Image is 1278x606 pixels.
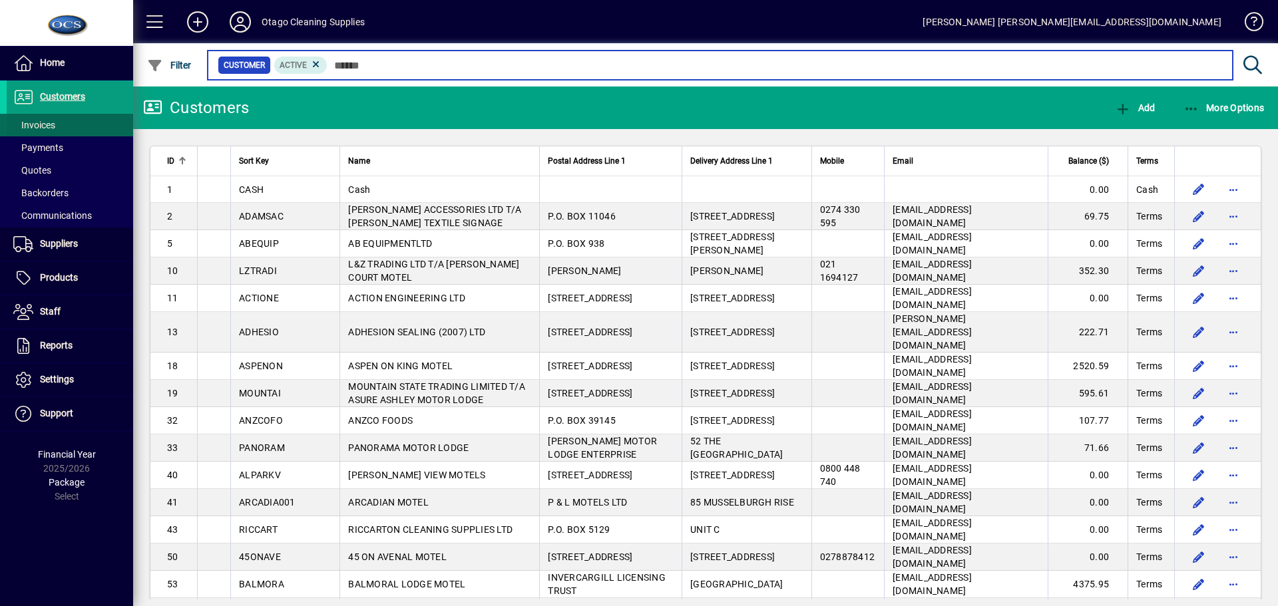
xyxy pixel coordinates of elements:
span: 45 ON AVENAL MOTEL [348,551,447,562]
span: Reports [40,340,73,351]
span: [STREET_ADDRESS] [690,211,775,222]
span: ANZCO FOODS [348,415,413,426]
span: [STREET_ADDRESS] [690,388,775,398]
span: MOUNTAI [239,388,281,398]
span: ADHESIO [239,327,279,337]
span: PANORAMA MOTOR LODGE [348,442,469,453]
span: 0800 448 740 [820,463,861,487]
div: Balance ($) [1056,154,1121,168]
span: [EMAIL_ADDRESS][DOMAIN_NAME] [893,518,972,541]
button: Edit [1188,321,1209,343]
span: 13 [167,327,178,337]
button: Edit [1188,287,1209,309]
span: RICCARTON CLEANING SUPPLIES LTD [348,524,513,535]
a: Settings [7,363,133,396]
button: Add [1112,96,1158,120]
span: [EMAIL_ADDRESS][DOMAIN_NAME] [893,204,972,228]
span: MOUNTAIN STATE TRADING LIMITED T/A ASURE ASHLEY MOTOR LODGE [348,381,525,405]
span: INVERCARGILL LICENSING TRUST [548,572,666,596]
span: [STREET_ADDRESS] [690,361,775,371]
span: Products [40,272,78,283]
span: Filter [147,60,192,71]
button: Edit [1188,206,1209,227]
span: P & L MOTELS LTD [548,497,627,508]
span: Settings [40,374,74,384]
button: Edit [1188,179,1209,200]
span: [EMAIL_ADDRESS][DOMAIN_NAME] [893,490,972,514]
span: Terms [1136,264,1162,277]
span: P.O. BOX 5129 [548,524,610,535]
span: Terms [1136,237,1162,250]
button: Edit [1188,519,1209,540]
button: More options [1223,492,1244,513]
a: Products [7,261,133,295]
button: Edit [1188,464,1209,486]
span: ASPENON [239,361,283,371]
td: 0.00 [1048,516,1128,543]
span: [PERSON_NAME] MOTOR LODGE ENTERPRISE [548,436,657,460]
span: 18 [167,361,178,371]
span: [STREET_ADDRESS] [548,551,632,562]
button: Edit [1188,233,1209,254]
span: [PERSON_NAME] [548,265,621,276]
button: More options [1223,321,1244,343]
span: Postal Address Line 1 [548,154,626,168]
span: ALPARKV [239,470,281,480]
span: Balance ($) [1068,154,1109,168]
span: ID [167,154,174,168]
button: Edit [1188,573,1209,595]
td: 595.61 [1048,380,1128,407]
span: [EMAIL_ADDRESS][DOMAIN_NAME] [893,259,972,283]
button: More options [1223,206,1244,227]
span: [PERSON_NAME] ACCESSORIES LTD T/A [PERSON_NAME] TEXTILE SIGNAGE [348,204,521,228]
span: 10 [167,265,178,276]
button: More options [1223,410,1244,431]
span: UNIT C [690,524,720,535]
span: P.O. BOX 39145 [548,415,616,426]
td: 107.77 [1048,407,1128,434]
span: 53 [167,579,178,589]
button: Filter [144,53,195,77]
span: ASPEN ON KING MOTEL [348,361,453,371]
span: Support [40,408,73,418]
span: Backorders [13,188,69,198]
span: [STREET_ADDRESS] [690,415,775,426]
button: More options [1223,519,1244,540]
span: 19 [167,388,178,398]
td: 352.30 [1048,257,1128,285]
span: ADHESION SEALING (2007) LTD [348,327,485,337]
span: Communications [13,210,92,221]
span: Payments [13,142,63,153]
span: 0278878412 [820,551,875,562]
td: 69.75 [1048,203,1128,230]
span: ACTIONE [239,293,279,303]
span: Terms [1136,441,1162,454]
button: Edit [1188,546,1209,567]
span: Terms [1136,325,1162,339]
span: Sort Key [239,154,269,168]
button: Add [176,10,219,34]
span: Mobile [820,154,844,168]
a: Invoices [7,114,133,136]
span: [STREET_ADDRESS] [690,551,775,562]
span: ARCADIA001 [239,497,296,508]
td: 71.66 [1048,434,1128,462]
div: Customers [143,97,249,118]
span: Customer [224,59,265,72]
button: More options [1223,464,1244,486]
span: Delivery Address Line 1 [690,154,773,168]
span: L&Z TRADING LTD T/A [PERSON_NAME] COURT MOTEL [348,259,519,283]
span: Terms [1136,359,1162,373]
button: Edit [1188,410,1209,431]
span: [STREET_ADDRESS][PERSON_NAME] [690,231,775,255]
button: Edit [1188,355,1209,377]
span: PANORAM [239,442,285,453]
span: AB EQUIPMENTLTD [348,238,432,249]
a: Staff [7,295,133,329]
div: ID [167,154,189,168]
span: 1 [167,184,172,195]
span: ADAMSAC [239,211,284,222]
span: Invoices [13,120,55,130]
button: Edit [1188,437,1209,458]
span: Terms [1136,291,1162,305]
